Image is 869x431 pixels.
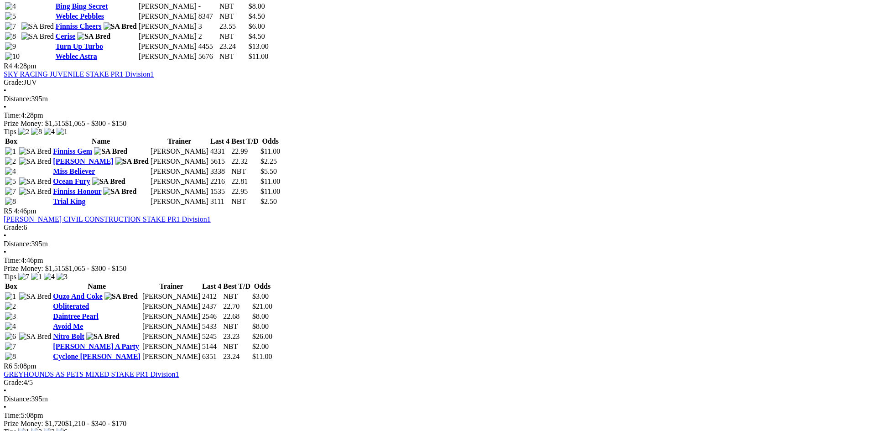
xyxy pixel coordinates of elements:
[4,70,154,78] a: SKY RACING JUVENILE STAKE PR1 Division1
[210,167,230,176] td: 3338
[5,187,16,196] img: 7
[260,157,277,165] span: $2.25
[52,282,141,291] th: Name
[5,197,16,206] img: 8
[252,292,269,300] span: $3.00
[19,177,52,186] img: SA Bred
[223,352,251,361] td: 23.24
[14,62,36,70] span: 4:28pm
[223,342,251,351] td: NBT
[4,103,6,111] span: •
[4,411,21,419] span: Time:
[53,353,140,360] a: Cyclone [PERSON_NAME]
[56,52,97,60] a: Weblec Astra
[5,52,20,61] img: 10
[4,273,16,280] span: Tips
[4,403,6,411] span: •
[4,223,865,232] div: 6
[4,420,865,428] div: Prize Money: $1,720
[18,128,29,136] img: 2
[65,420,127,427] span: $1,210 - $340 - $170
[5,322,16,331] img: 4
[19,187,52,196] img: SA Bred
[19,147,52,156] img: SA Bred
[202,292,222,301] td: 2412
[260,147,280,155] span: $11.00
[223,302,251,311] td: 22.70
[150,187,209,196] td: [PERSON_NAME]
[231,157,259,166] td: 22.32
[21,32,54,41] img: SA Bred
[65,265,127,272] span: $1,065 - $300 - $150
[260,177,280,185] span: $11.00
[5,343,16,351] img: 7
[231,137,259,146] th: Best T/D
[44,128,55,136] img: 4
[223,282,251,291] th: Best T/D
[5,302,16,311] img: 2
[56,42,103,50] a: Turn Up Turbo
[53,322,83,330] a: Avoid Me
[5,282,17,290] span: Box
[53,302,89,310] a: Obliterated
[5,137,17,145] span: Box
[138,22,197,31] td: [PERSON_NAME]
[4,248,6,256] span: •
[5,312,16,321] img: 3
[231,167,259,176] td: NBT
[138,32,197,41] td: [PERSON_NAME]
[31,273,42,281] img: 1
[53,343,139,350] a: [PERSON_NAME] A Party
[142,342,201,351] td: [PERSON_NAME]
[44,273,55,281] img: 4
[52,137,149,146] th: Name
[56,2,108,10] a: Bing Bing Secret
[150,197,209,206] td: [PERSON_NAME]
[249,32,265,40] span: $4.50
[231,197,259,206] td: NBT
[198,22,218,31] td: 3
[53,187,101,195] a: Finniss Honour
[53,292,102,300] a: Ouzo And Coke
[219,22,247,31] td: 23.55
[5,332,16,341] img: 6
[260,137,281,146] th: Odds
[249,42,269,50] span: $13.00
[198,42,218,51] td: 4455
[223,322,251,331] td: NBT
[53,332,84,340] a: Nitro Bolt
[260,187,280,195] span: $11.00
[4,95,865,103] div: 395m
[57,128,68,136] img: 1
[210,197,230,206] td: 3111
[249,12,265,20] span: $4.50
[104,292,138,301] img: SA Bred
[4,78,24,86] span: Grade:
[5,2,16,10] img: 4
[142,322,201,331] td: [PERSON_NAME]
[219,42,247,51] td: 23.24
[249,2,265,10] span: $8.00
[5,22,16,31] img: 7
[19,292,52,301] img: SA Bred
[150,137,209,146] th: Trainer
[252,282,273,291] th: Odds
[138,52,197,61] td: [PERSON_NAME]
[223,332,251,341] td: 23.23
[56,12,104,20] a: Weblec Pebbles
[53,197,85,205] a: Trial King
[223,292,251,301] td: NBT
[138,2,197,11] td: [PERSON_NAME]
[219,2,247,11] td: NBT
[4,78,865,87] div: JUV
[53,177,90,185] a: Ocean Fury
[5,353,16,361] img: 8
[4,232,6,239] span: •
[5,12,16,21] img: 5
[94,147,127,156] img: SA Bred
[202,352,222,361] td: 6351
[92,177,125,186] img: SA Bred
[4,395,31,403] span: Distance:
[4,111,865,119] div: 4:28pm
[19,332,52,341] img: SA Bred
